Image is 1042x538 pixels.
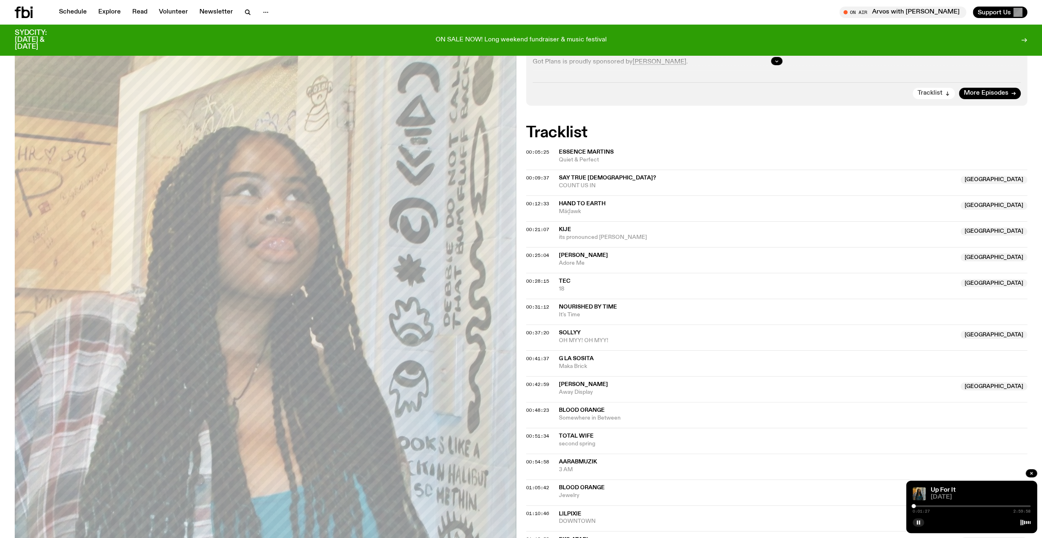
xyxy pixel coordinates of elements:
[526,227,549,232] button: 00:21:07
[1013,509,1031,513] span: 2:59:58
[559,208,956,216] span: Mäḏawk
[93,7,126,18] a: Explore
[436,36,607,44] p: ON SALE NOW! Long weekend fundraiser & music festival
[964,90,1008,96] span: More Episodes
[526,200,549,207] span: 00:12:33
[961,331,1027,339] span: [GEOGRAPHIC_DATA]
[559,381,608,387] span: [PERSON_NAME]
[526,484,549,491] span: 01:05:42
[526,356,549,361] button: 00:41:37
[526,407,549,413] span: 00:48:23
[526,434,549,438] button: 00:51:34
[15,30,67,50] h3: SYDCITY: [DATE] & [DATE]
[559,485,605,490] span: Blood Orange
[526,279,549,284] button: 00:28:15
[526,511,549,516] button: 01:10:46
[559,182,956,190] span: COUNT US IN
[559,227,571,232] span: Kije
[961,279,1027,287] span: [GEOGRAPHIC_DATA]
[559,466,1028,474] span: 3 AM
[559,407,605,413] span: Blood Orange
[559,278,570,284] span: Tec
[526,226,549,233] span: 00:21:07
[526,125,1028,140] h2: Tracklist
[526,175,549,181] span: 00:09:37
[961,382,1027,390] span: [GEOGRAPHIC_DATA]
[961,253,1027,261] span: [GEOGRAPHIC_DATA]
[526,202,549,206] button: 00:12:33
[526,381,549,388] span: 00:42:59
[559,330,581,336] span: SOLLYY
[559,440,1028,448] span: second spring
[526,304,549,310] span: 00:31:12
[913,509,930,513] span: 0:01:27
[559,363,1028,370] span: Maka Brick
[959,88,1021,99] a: More Episodes
[526,149,549,155] span: 00:05:25
[526,355,549,362] span: 00:41:37
[559,156,1028,164] span: Quiet & Perfect
[559,388,956,396] span: Away Display
[961,227,1027,236] span: [GEOGRAPHIC_DATA]
[961,176,1027,184] span: [GEOGRAPHIC_DATA]
[526,176,549,180] button: 00:09:37
[559,285,956,293] span: 18
[526,278,549,284] span: 00:28:15
[913,487,926,500] img: Ify - a Brown Skin girl with black braided twists, looking up to the side with her tongue stickin...
[526,331,549,335] button: 00:37:20
[127,7,152,18] a: Read
[559,252,608,258] span: [PERSON_NAME]
[526,382,549,387] button: 00:42:59
[559,311,1028,319] span: It's Time
[559,518,956,525] span: DOWNTOWN
[931,494,1031,500] span: [DATE]
[559,234,956,241] span: its pronounced [PERSON_NAME]
[559,201,606,207] span: Hand to Earth
[559,304,617,310] span: Nourished By Time
[526,253,549,258] button: 00:25:04
[559,414,1028,422] span: Somewhere in Between
[961,202,1027,210] span: [GEOGRAPHIC_DATA]
[526,252,549,259] span: 00:25:04
[559,356,594,361] span: G La Sosita
[526,460,549,464] button: 00:54:58
[526,433,549,439] span: 00:51:34
[154,7,193,18] a: Volunteer
[526,150,549,154] button: 00:05:25
[526,305,549,309] button: 00:31:12
[54,7,92,18] a: Schedule
[559,175,656,181] span: Say True [DEMOGRAPHIC_DATA]?
[839,7,966,18] button: On AirArvos with [PERSON_NAME]
[194,7,238,18] a: Newsletter
[526,329,549,336] span: 00:37:20
[559,337,956,345] span: OH MYY! OH MYY!
[526,408,549,413] button: 00:48:23
[978,9,1011,16] span: Support Us
[559,459,597,465] span: aarabMUZIK
[526,459,549,465] span: 00:54:58
[559,259,956,267] span: Adore Me
[931,487,956,493] a: Up For It
[973,7,1027,18] button: Support Us
[559,433,594,439] span: Total Wife
[559,492,1028,499] span: Jewelry
[913,88,955,99] button: Tracklist
[526,486,549,490] button: 01:05:42
[559,511,581,517] span: LILPIXIE
[526,510,549,517] span: 01:10:46
[559,149,614,155] span: Essence Martins
[918,90,943,96] span: Tracklist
